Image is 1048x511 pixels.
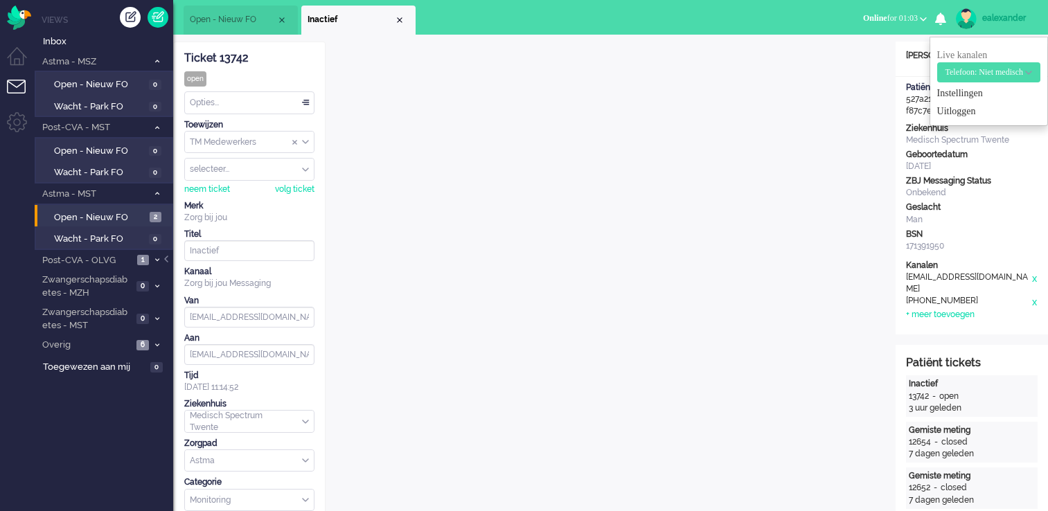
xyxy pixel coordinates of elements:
span: 0 [136,314,149,324]
span: 0 [149,80,161,90]
span: for 01:03 [863,13,918,23]
div: Merk [184,200,314,212]
button: Telefoon: Niet medisch [937,62,1040,82]
span: Open - Nieuw FO [54,78,145,91]
span: Open - Nieuw FO [54,145,145,158]
span: Wacht - Park FO [54,166,145,179]
span: Zwangerschapsdiabetes - MST [40,306,132,332]
span: Post-CVA - MST [40,121,148,134]
div: 3 uur geleden [909,402,1035,414]
a: Open - Nieuw FO 0 [40,76,172,91]
div: [DATE] 11:14:52 [184,370,314,393]
div: Medisch Spectrum Twente [906,134,1038,146]
div: x [1031,271,1038,295]
div: Inactief [909,378,1035,390]
span: Astma - MSZ [40,55,148,69]
a: Instellingen [937,87,1040,100]
div: Onbekend [906,187,1038,199]
div: Ziekenhuis [906,123,1038,134]
div: Tijd [184,370,314,382]
div: 12654 [909,436,931,448]
li: Admin menu [7,112,38,143]
div: volg ticket [275,183,314,195]
div: - [931,436,941,448]
div: 171391950 [906,240,1038,252]
li: 13742 [301,6,416,35]
span: Online [863,13,887,23]
span: Wacht - Park FO [54,100,145,114]
li: Onlinefor 01:03 [855,4,935,35]
div: closed [941,436,968,448]
div: Kanaal [184,266,314,278]
span: 0 [136,281,149,292]
div: Zorg bij jou Messaging [184,278,314,289]
div: [EMAIL_ADDRESS][DOMAIN_NAME] [906,271,1031,295]
div: 527a2109-d53f-55bc-6e49-6db8ef87c7ed [896,82,1048,117]
div: Categorie [184,476,314,488]
div: Zorg bij jou [184,212,314,224]
span: Telefoon: Niet medisch [945,67,1023,77]
span: 0 [149,146,161,156]
div: Geboortedatum [906,149,1038,161]
div: Geslacht [906,201,1038,213]
div: open [184,71,206,87]
div: - [930,482,941,494]
div: Kanalen [906,260,1038,271]
span: 6 [136,340,149,350]
span: Wacht - Park FO [54,233,145,246]
span: 0 [149,234,161,244]
div: Close tab [276,15,287,26]
span: Inbox [43,35,173,48]
span: Overig [40,339,132,352]
div: Ziekenhuis [184,398,314,410]
div: open [939,391,959,402]
a: Open - Nieuw FO 2 [40,209,172,224]
span: Post-CVA - OLVG [40,254,133,267]
div: Patiënt tickets [906,355,1038,371]
div: 13742 [909,391,929,402]
a: Open - Nieuw FO 0 [40,143,172,158]
div: x [1031,295,1038,309]
a: Wacht - Park FO 0 [40,231,172,246]
div: Gemiste meting [909,424,1035,436]
div: Assign Group [184,131,314,154]
span: 1 [137,255,149,265]
div: 7 dagen geleden [909,494,1035,506]
div: Close tab [394,15,405,26]
div: closed [941,482,967,494]
span: Open - Nieuw FO [190,14,276,26]
a: Omnidesk [7,9,31,19]
li: Dashboard menu [7,47,38,78]
div: [PERSON_NAME] [896,50,1048,62]
div: Zorgpad [184,438,314,449]
div: [PHONE_NUMBER] [906,295,1031,309]
div: ZBJ Messaging Status [906,175,1038,187]
div: BSN [906,228,1038,240]
li: Views [42,14,173,26]
span: 0 [149,102,161,112]
div: Man [906,214,1038,226]
div: Toewijzen [184,119,314,131]
li: Tickets menu [7,80,38,111]
div: Assign User [184,158,314,181]
li: View [184,6,298,35]
a: Wacht - Park FO 0 [40,164,172,179]
a: Inbox [40,33,173,48]
div: Van [184,295,314,307]
div: neem ticket [184,183,230,195]
img: flow_omnibird.svg [7,6,31,30]
button: Onlinefor 01:03 [855,8,935,28]
div: Gemiste meting [909,470,1035,482]
div: ealexander [982,11,1034,25]
span: 0 [149,168,161,178]
img: avatar [956,8,977,29]
span: Open - Nieuw FO [54,211,146,224]
a: Toegewezen aan mij 0 [40,359,173,374]
span: Live kanalen [937,50,1040,77]
div: Ticket 13742 [184,51,314,66]
span: Zwangerschapsdiabetes - MZH [40,274,132,299]
span: Inactief [308,14,394,26]
span: Astma - MST [40,188,148,201]
div: - [929,391,939,402]
div: + meer toevoegen [906,309,975,321]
